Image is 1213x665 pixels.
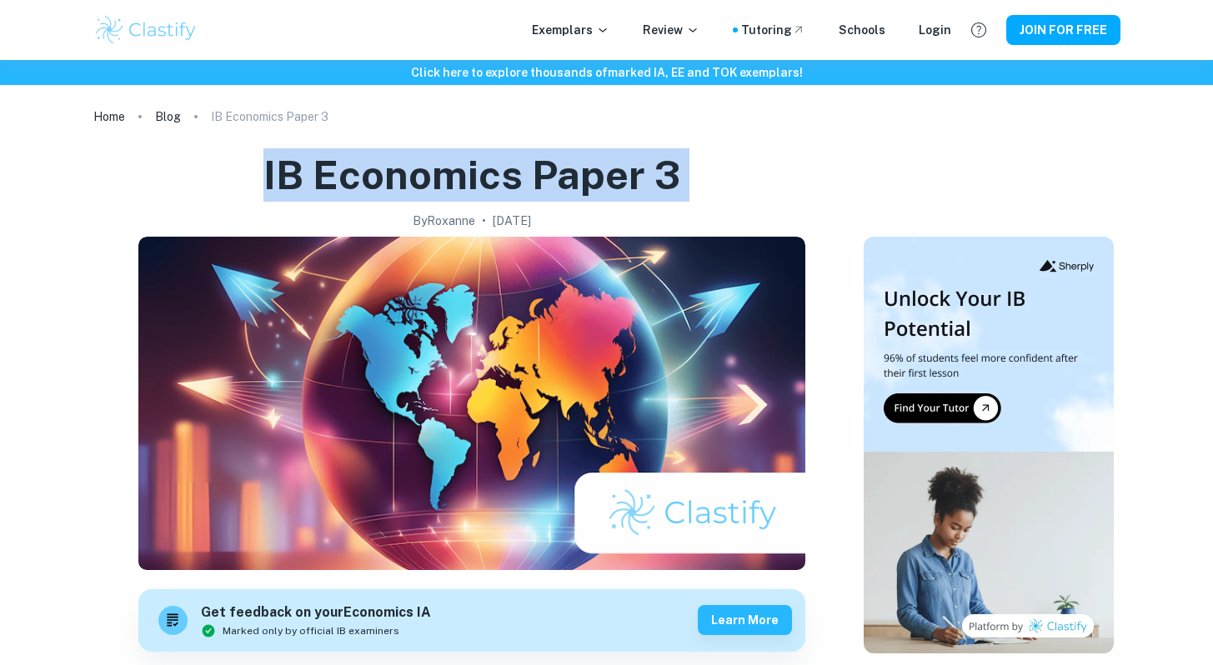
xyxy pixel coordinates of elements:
[93,105,125,128] a: Home
[1006,15,1120,45] button: JOIN FOR FREE
[965,16,993,44] button: Help and Feedback
[413,212,475,230] h2: By Roxanne
[201,602,431,623] h6: Get feedback on your Economics IA
[223,623,399,638] span: Marked only by official IB examiners
[211,107,328,126] p: IB Economics Paper 3
[138,589,805,652] a: Get feedback on yourEconomics IAMarked only by official IB examinersLearn more
[643,21,699,39] p: Review
[864,237,1114,653] img: Thumbnail
[93,13,199,47] img: Clastify logo
[919,21,951,39] a: Login
[155,105,181,128] a: Blog
[698,605,792,635] button: Learn more
[741,21,805,39] a: Tutoring
[532,21,609,39] p: Exemplars
[138,237,805,570] img: IB Economics Paper 3 cover image
[482,212,486,230] p: •
[493,212,531,230] h2: [DATE]
[263,148,680,202] h1: IB Economics Paper 3
[3,63,1210,82] h6: Click here to explore thousands of marked IA, EE and TOK exemplars !
[839,21,885,39] a: Schools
